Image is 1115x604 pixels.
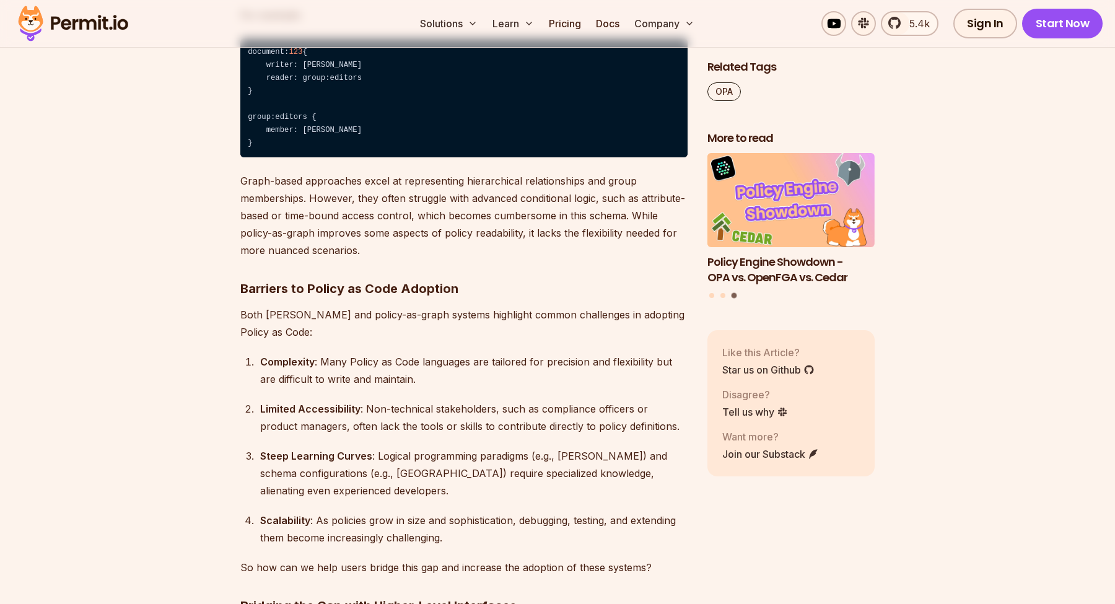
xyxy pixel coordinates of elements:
[488,11,539,36] button: Learn
[415,11,483,36] button: Solutions
[953,9,1017,38] a: Sign In
[544,11,586,36] a: Pricing
[12,2,134,45] img: Permit logo
[260,512,688,546] div: : As policies grow in size and sophistication, debugging, testing, and extending them become incr...
[902,16,930,31] span: 5.4k
[722,345,815,360] p: Like this Article?
[629,11,699,36] button: Company
[240,38,688,158] code: document: { writer: [PERSON_NAME] reader: group:editors } group:editors { member: [PERSON_NAME] }
[240,281,458,296] strong: Barriers to Policy as Code Adoption
[240,306,688,341] p: Both [PERSON_NAME] and policy-as-graph systems highlight common challenges in adopting Policy as ...
[260,403,361,415] strong: Limited Accessibility
[707,154,875,286] li: 3 of 3
[722,447,819,462] a: Join our Substack
[260,400,688,435] div: : Non-technical stakeholders, such as compliance officers or product managers, often lack the too...
[707,131,875,146] h2: More to read
[591,11,624,36] a: Docs
[289,48,302,56] span: 123
[260,356,315,368] strong: Complexity
[707,154,875,248] img: Policy Engine Showdown - OPA vs. OpenFGA vs. Cedar
[240,559,688,576] p: So how can we help users bridge this gap and increase the adoption of these systems?
[707,154,875,300] div: Posts
[709,294,714,299] button: Go to slide 1
[260,353,688,388] div: : Many Policy as Code languages are tailored for precision and flexibility but are difficult to w...
[731,293,737,299] button: Go to slide 3
[707,255,875,286] h3: Policy Engine Showdown - OPA vs. OpenFGA vs. Cedar
[1022,9,1103,38] a: Start Now
[722,362,815,377] a: Star us on Github
[881,11,938,36] a: 5.4k
[722,405,788,419] a: Tell us why
[722,387,788,402] p: Disagree?
[240,172,688,259] p: Graph-based approaches excel at representing hierarchical relationships and group memberships. Ho...
[720,294,725,299] button: Go to slide 2
[722,429,819,444] p: Want more?
[707,82,741,101] a: OPA
[707,59,875,75] h2: Related Tags
[260,514,310,527] strong: Scalability
[260,450,372,462] strong: Steep Learning Curves
[260,447,688,499] div: : Logical programming paradigms (e.g., [PERSON_NAME]) and schema configurations (e.g., [GEOGRAPHI...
